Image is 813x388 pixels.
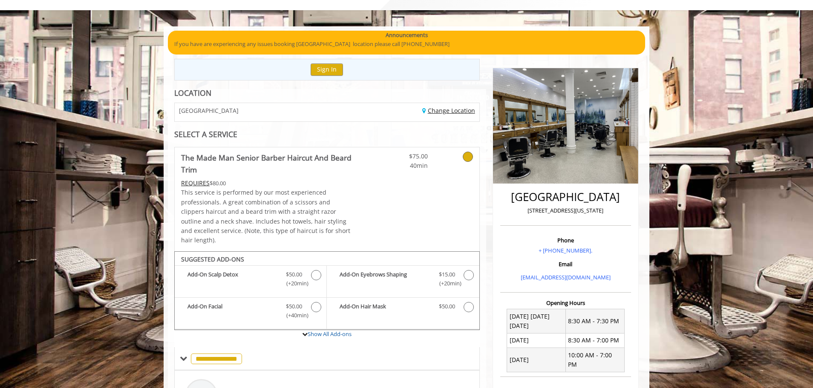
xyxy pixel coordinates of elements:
[311,63,343,76] button: Sign In
[282,311,307,320] span: (+40min )
[386,31,428,40] b: Announcements
[565,309,624,333] td: 8:30 AM - 7:30 PM
[286,302,302,311] span: $50.00
[439,270,455,279] span: $15.00
[181,255,244,263] b: SUGGESTED ADD-ONS
[378,161,428,170] span: 40min
[181,179,210,187] span: This service needs some Advance to be paid before we block your appointment
[179,107,239,114] span: [GEOGRAPHIC_DATA]
[507,333,566,348] td: [DATE]
[502,261,629,267] h3: Email
[521,273,611,281] a: [EMAIL_ADDRESS][DOMAIN_NAME]
[565,348,624,372] td: 10:00 AM - 7:00 PM
[340,302,430,312] b: Add-On Hair Mask
[378,152,428,161] span: $75.00
[282,279,307,288] span: (+20min )
[439,302,455,311] span: $50.00
[331,302,475,314] label: Add-On Hair Mask
[179,302,322,322] label: Add-On Facial
[286,270,302,279] span: $50.00
[507,309,566,333] td: [DATE] [DATE] [DATE]
[500,300,631,306] h3: Opening Hours
[539,247,592,254] a: + [PHONE_NUMBER].
[502,191,629,203] h2: [GEOGRAPHIC_DATA]
[502,237,629,243] h3: Phone
[187,270,277,288] b: Add-On Scalp Detox
[181,188,352,245] p: This service is performed by our most experienced professionals. A great combination of a scissor...
[187,302,277,320] b: Add-On Facial
[331,270,475,290] label: Add-On Eyebrows Shaping
[507,348,566,372] td: [DATE]
[174,130,480,138] div: SELECT A SERVICE
[174,40,639,49] p: If you have are experiencing any issues booking [GEOGRAPHIC_DATA] location please call [PHONE_NUM...
[181,152,352,175] b: The Made Man Senior Barber Haircut And Beard Trim
[422,106,475,115] a: Change Location
[179,270,322,290] label: Add-On Scalp Detox
[181,178,352,188] div: $80.00
[174,251,480,331] div: The Made Man Senior Barber Haircut And Beard Trim Add-onS
[308,330,352,338] a: Show All Add-ons
[340,270,430,288] b: Add-On Eyebrows Shaping
[565,333,624,348] td: 8:30 AM - 7:00 PM
[434,279,459,288] span: (+20min )
[502,206,629,215] p: [STREET_ADDRESS][US_STATE]
[174,88,211,98] b: LOCATION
